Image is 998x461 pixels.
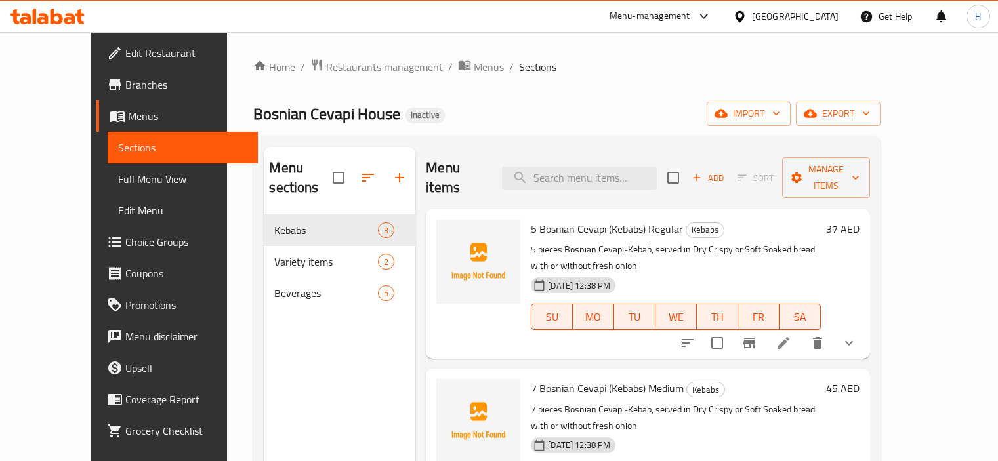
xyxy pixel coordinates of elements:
[436,220,520,304] img: 5 Bosnian Cevapi (Kebabs) Regular
[118,171,247,187] span: Full Menu View
[253,59,295,75] a: Home
[108,163,258,195] a: Full Menu View
[802,327,833,359] button: delete
[610,9,690,24] div: Menu-management
[125,329,247,344] span: Menu disclaimer
[125,234,247,250] span: Choice Groups
[502,167,657,190] input: search
[108,195,258,226] a: Edit Menu
[793,161,860,194] span: Manage items
[519,59,556,75] span: Sections
[734,327,765,359] button: Branch-specific-item
[619,308,650,327] span: TU
[264,214,415,246] div: Kebabs3
[125,45,247,61] span: Edit Restaurant
[743,308,774,327] span: FR
[405,110,445,121] span: Inactive
[96,100,258,132] a: Menus
[379,224,394,237] span: 3
[264,277,415,309] div: Beverages5
[752,9,839,24] div: [GEOGRAPHIC_DATA]
[703,329,731,357] span: Select to update
[264,246,415,277] div: Variety items2
[672,327,703,359] button: sort-choices
[125,77,247,92] span: Branches
[96,226,258,258] a: Choice Groups
[531,401,820,434] p: 7 pieces Bosnian Cevapi-Kebab, served in Dry Crispy or Soft Soaked bread with or without fresh onion
[659,164,687,191] span: Select section
[96,352,258,384] a: Upsell
[274,222,378,238] span: Kebabs
[96,415,258,447] a: Grocery Checklist
[537,308,568,327] span: SU
[96,384,258,415] a: Coverage Report
[125,391,247,407] span: Coverage Report
[655,304,697,330] button: WE
[531,304,573,330] button: SU
[686,382,725,397] div: Kebabs
[118,203,247,218] span: Edit Menu
[426,158,486,197] h2: Menu items
[96,69,258,100] a: Branches
[661,308,692,327] span: WE
[378,254,394,270] div: items
[975,9,981,24] span: H
[826,220,860,238] h6: 37 AED
[729,168,782,188] span: Select section first
[841,335,857,351] svg: Show Choices
[108,132,258,163] a: Sections
[96,289,258,321] a: Promotions
[687,168,729,188] span: Add item
[686,222,724,238] div: Kebabs
[531,241,820,274] p: 5 pieces Bosnian Cevapi-Kebab, served in Dry Crispy or Soft Soaked bread with or without fresh onion
[707,102,791,126] button: import
[780,304,821,330] button: SA
[274,285,378,301] span: Beverages
[578,308,609,327] span: MO
[458,58,504,75] a: Menus
[269,158,333,197] h2: Menu sections
[326,59,443,75] span: Restaurants management
[697,304,738,330] button: TH
[687,382,724,397] span: Kebabs
[782,157,870,198] button: Manage items
[96,258,258,289] a: Coupons
[531,219,683,239] span: 5 Bosnian Cevapi (Kebabs) Regular
[717,106,780,122] span: import
[806,106,870,122] span: export
[125,360,247,376] span: Upsell
[96,37,258,69] a: Edit Restaurant
[531,378,684,398] span: 7 Bosnian Cevapi (Kebabs) Medium
[686,222,724,237] span: Kebabs
[785,308,816,327] span: SA
[796,102,881,126] button: export
[738,304,780,330] button: FR
[614,304,655,330] button: TU
[833,327,865,359] button: show more
[474,59,504,75] span: Menus
[543,439,615,451] span: [DATE] 12:38 PM
[274,254,378,270] span: Variety items
[448,59,453,75] li: /
[378,222,394,238] div: items
[125,266,247,281] span: Coupons
[379,287,394,300] span: 5
[125,297,247,313] span: Promotions
[573,304,614,330] button: MO
[118,140,247,155] span: Sections
[509,59,514,75] li: /
[687,168,729,188] button: Add
[253,99,400,129] span: Bosnian Cevapi House
[301,59,305,75] li: /
[310,58,443,75] a: Restaurants management
[128,108,247,124] span: Menus
[379,256,394,268] span: 2
[702,308,733,327] span: TH
[543,279,615,292] span: [DATE] 12:38 PM
[264,209,415,314] nav: Menu sections
[253,58,880,75] nav: breadcrumb
[826,379,860,397] h6: 45 AED
[96,321,258,352] a: Menu disclaimer
[690,170,726,186] span: Add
